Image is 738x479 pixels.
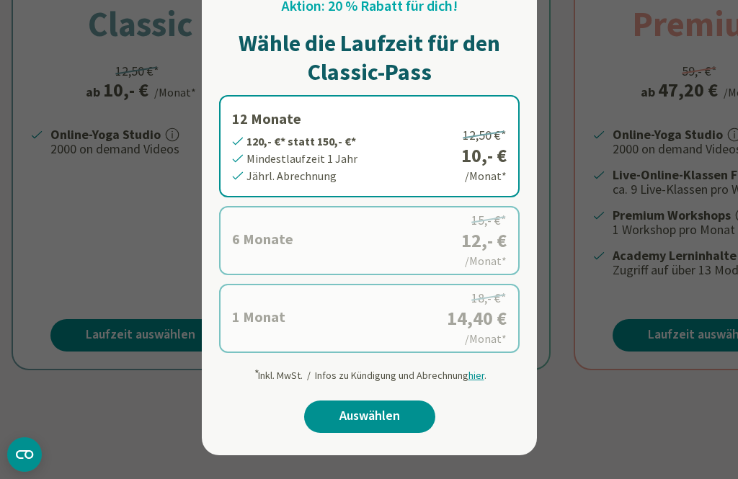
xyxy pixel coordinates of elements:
[7,437,42,472] button: CMP-Widget öffnen
[219,29,520,86] h1: Wähle die Laufzeit für den Classic-Pass
[468,369,484,382] span: hier
[253,362,486,383] div: Inkl. MwSt. / Infos zu Kündigung und Abrechnung .
[304,400,435,433] a: Auswählen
